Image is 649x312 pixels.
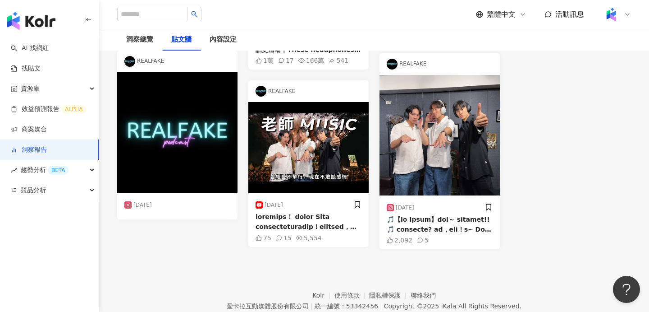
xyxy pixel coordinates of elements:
div: BETA [48,166,69,175]
div: [DATE] [387,204,414,211]
span: | [380,303,382,310]
span: search [191,11,197,17]
div: 5 [417,237,429,244]
span: 繁體中文 [487,9,516,19]
div: 1萬 [256,57,274,64]
span: | [311,303,313,310]
div: REALFAKE [117,51,238,72]
a: 找貼文 [11,64,41,73]
a: 洞察報告 [11,145,47,154]
img: post-image [379,75,500,196]
img: post-image [117,72,238,193]
a: 使用條款 [334,292,370,299]
div: 洞察總覽 [126,34,153,45]
span: rise [11,167,17,173]
a: Kolr [312,292,334,299]
div: 541 [329,57,348,64]
a: 效益預測報告ALPHA [11,105,86,114]
div: REALFAKE [248,80,369,102]
img: KOL Avatar [124,56,135,67]
div: 5,554 [296,234,322,242]
img: KOL Avatar [256,86,266,97]
div: 🎵【lo Ipsum】dol～ sitamet!!🎵 consecte? ad，eli！s~ Doei t incid Utla etdoloremagnaal！ enimadm，veniamq... [387,214,493,235]
span: 競品分析 [21,180,46,200]
div: 17 [278,57,294,64]
div: [DATE] [256,201,283,209]
a: searchAI 找網紅 [11,44,49,53]
span: 趨勢分析 [21,160,69,180]
div: 貼文牆 [171,34,192,45]
div: Copyright © 2025 All Rights Reserved. [384,303,521,310]
div: 75 [256,234,271,242]
div: 2,092 [387,237,412,244]
iframe: Help Scout Beacon - Open [613,276,640,303]
img: post-image [248,102,369,192]
div: 統一編號：53342456 [315,303,378,310]
img: Kolr%20app%20icon%20%281%29.png [603,6,620,23]
div: loremips！ dolor Sita consecteturadip！elitsed，doeiusmodtemp，incididuntutlab。et 05 dolo「magn」、ali「e... [256,212,361,232]
span: 資源庫 [21,79,40,99]
span: 活動訊息 [555,10,584,19]
div: 166萬 [298,57,324,64]
a: iKala [441,303,457,310]
div: 15 [276,234,292,242]
div: 內容設定 [210,34,237,45]
a: 隱私權保護 [369,292,411,299]
div: 愛卡拉互動媒體股份有限公司 [227,303,309,310]
img: KOL Avatar [387,59,398,70]
a: 商案媒合 [11,125,47,134]
div: REALFAKE [379,53,500,75]
a: 聯絡我們 [411,292,436,299]
img: logo [7,12,55,30]
div: [DATE] [124,201,152,209]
